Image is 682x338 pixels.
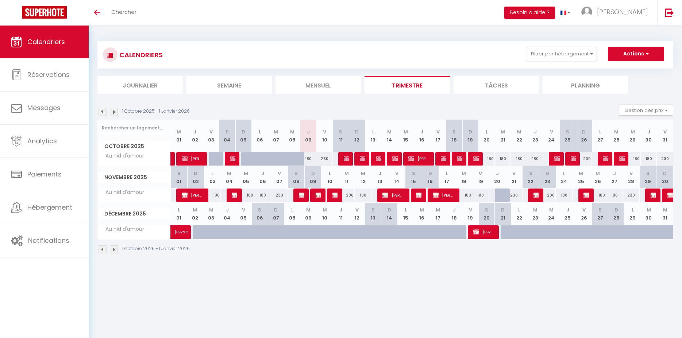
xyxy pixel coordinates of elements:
[254,166,271,189] th: 06
[355,206,359,213] abbr: V
[472,189,489,202] div: 180
[99,189,146,197] span: Au nid d'amour
[596,170,600,177] abbr: M
[397,120,413,152] th: 15
[623,189,640,202] div: 230
[387,128,392,135] abbr: M
[242,206,245,213] abbr: V
[321,166,338,189] th: 10
[122,245,190,252] p: 1 Octobre 2025 - 1 Janvier 2026
[663,170,667,177] abbr: D
[98,172,170,183] span: Novembre 2025
[543,120,559,152] th: 24
[571,152,576,166] span: [PERSON_NAME]
[496,170,499,177] abbr: J
[420,206,424,213] abbr: M
[405,206,407,213] abbr: L
[657,152,673,166] div: 230
[523,166,539,189] th: 22
[439,166,455,189] th: 17
[629,170,633,177] abbr: V
[512,170,516,177] abbr: V
[299,188,304,202] span: [PERSON_NAME]
[278,170,281,177] abbr: V
[307,128,310,135] abbr: J
[174,221,191,235] span: [PERSON_NAME]
[632,206,634,213] abbr: L
[657,120,673,152] th: 31
[462,120,478,152] th: 19
[271,189,288,202] div: 230
[527,120,543,152] th: 23
[381,120,397,152] th: 14
[534,128,537,135] abbr: J
[412,170,415,177] abbr: S
[355,166,371,189] th: 12
[227,170,231,177] abbr: M
[517,128,521,135] abbr: M
[219,120,235,152] th: 04
[306,206,311,213] abbr: M
[581,7,592,18] img: ...
[311,170,315,177] abbr: D
[556,189,573,202] div: 180
[462,170,466,177] abbr: M
[349,120,365,152] th: 12
[300,152,316,166] div: 180
[203,120,219,152] th: 03
[473,225,495,239] span: [PERSON_NAME]
[99,152,146,160] span: Au nid d'amour
[339,128,342,135] abbr: S
[290,128,294,135] abbr: M
[187,203,203,225] th: 02
[414,120,430,152] th: 16
[550,128,553,135] abbr: V
[187,166,204,189] th: 02
[462,203,478,225] th: 19
[539,189,556,202] div: 200
[647,206,651,213] abbr: M
[344,152,349,166] span: [PERSON_NAME]
[641,152,657,166] div: 180
[556,166,573,189] th: 24
[416,188,421,202] span: [PERSON_NAME]
[455,189,472,202] div: 180
[529,170,532,177] abbr: S
[274,128,278,135] abbr: M
[291,206,293,213] abbr: L
[355,128,359,135] abbr: D
[27,37,65,46] span: Calendriers
[177,170,181,177] abbr: S
[576,203,592,225] th: 26
[242,128,245,135] abbr: D
[194,170,197,177] abbr: D
[226,206,229,213] abbr: J
[623,166,640,189] th: 28
[647,128,650,135] abbr: J
[560,203,576,225] th: 25
[338,189,355,202] div: 200
[501,128,505,135] abbr: M
[543,76,628,94] li: Planning
[478,170,483,177] abbr: M
[388,206,391,213] abbr: D
[397,203,413,225] th: 15
[276,76,361,94] li: Mensuel
[506,166,523,189] th: 21
[527,47,597,61] button: Filtrer par hébergement
[589,166,606,189] th: 26
[506,189,523,202] div: 230
[495,120,511,152] th: 21
[436,128,440,135] abbr: V
[603,152,608,166] span: [PERSON_NAME]
[518,206,520,213] abbr: L
[171,225,187,239] a: [PERSON_NAME]
[619,152,625,166] span: [PERSON_NAME]
[99,225,146,233] span: Au nid d'amour
[219,203,235,225] th: 04
[27,70,70,79] span: Réservations
[479,203,495,225] th: 20
[543,203,559,225] th: 24
[221,166,238,189] th: 04
[332,188,338,202] span: [PERSON_NAME]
